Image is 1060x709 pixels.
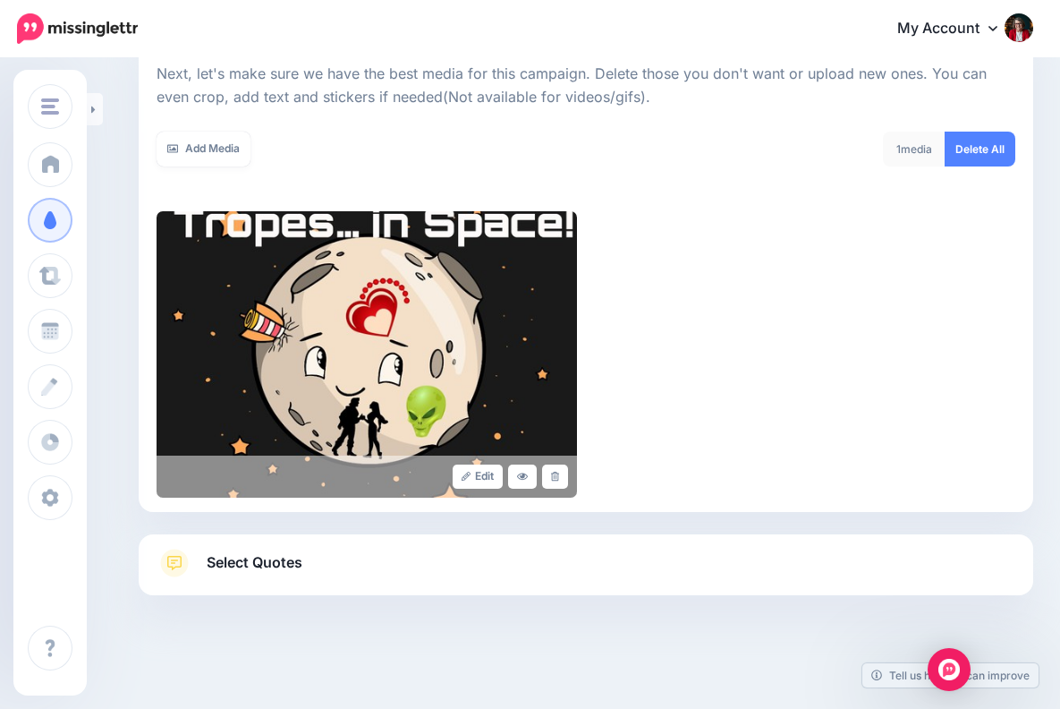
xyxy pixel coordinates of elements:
img: menu.png [41,98,59,115]
div: media [883,132,946,167]
span: 1 [896,142,901,156]
a: Select Quotes [157,549,1015,595]
a: Edit [453,465,504,489]
a: Tell us how we can improve [862,663,1039,688]
a: Add Media [157,132,250,167]
span: Select Quotes [207,551,302,575]
a: Delete All [945,132,1015,167]
img: Missinglettr [17,13,138,44]
div: Open Intercom Messenger [928,648,971,691]
img: 88e0f85c99e0dc5bce983b8eb74a437a_large.jpg [157,211,577,498]
a: My Account [879,7,1033,51]
p: Next, let's make sure we have the best media for this campaign. Delete those you don't want or up... [157,63,1015,109]
div: Select Media [157,54,1015,498]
